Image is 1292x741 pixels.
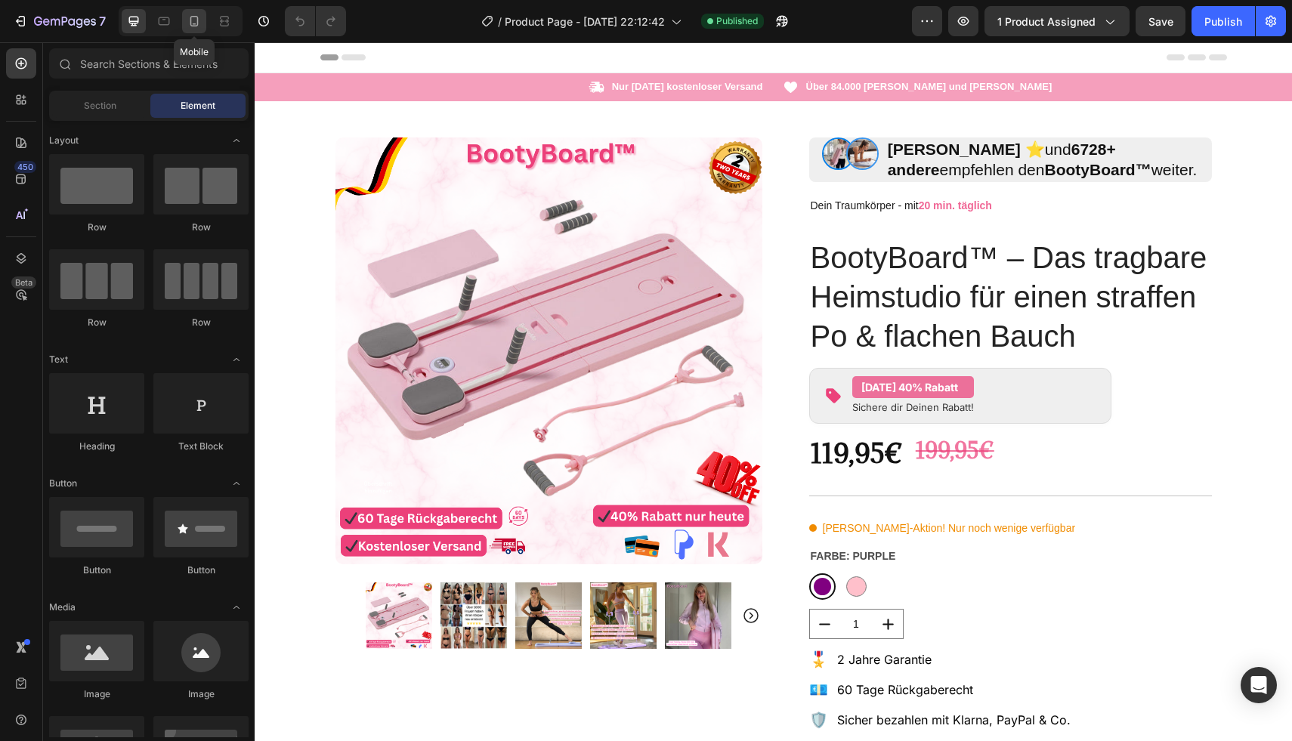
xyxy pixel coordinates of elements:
span: Button [49,477,77,490]
h2: und empfehlen den weiter. [632,95,957,140]
button: 1 product assigned [984,6,1130,36]
input: Search Sections & Elements [49,48,249,79]
div: [DATE] 40% Rabatt [598,334,719,356]
p: [PERSON_NAME]-Aktion! Nur noch wenige verfügbar [555,478,957,494]
span: Save [1148,15,1173,28]
button: Carousel Next Arrow [487,564,505,582]
div: Image [153,687,249,701]
div: Button [153,563,249,577]
span: Toggle open [224,471,249,496]
span: Toggle open [224,347,249,372]
div: Sicher bezahlen mit Klarna, PayPal & Co. [583,668,816,687]
div: Row [153,221,249,234]
div: 🛡️ [555,666,573,689]
div: 2 Jahre Garantie [583,608,677,626]
button: decrement [555,567,585,596]
div: Open Intercom Messenger [1241,667,1277,703]
img: gempages_549374027299292058-599e790d-864b-406e-92ab-5c54744438fc.webp [592,95,624,128]
span: Layout [49,134,79,147]
span: Text [49,353,68,366]
div: Publish [1204,14,1242,29]
legend: Farbe: purple [555,503,643,525]
span: Media [49,601,76,614]
p: 7 [99,12,106,30]
span: Toggle open [224,128,249,153]
div: Button [49,563,144,577]
strong: BootyBoard™ [790,119,896,136]
div: 💶 [555,636,573,659]
h1: BootyBoard™ – Das tragbare Heimstudio für einen straffen Po & flachen Bauch [555,194,957,315]
div: 119,95€ [555,393,654,429]
button: Publish [1192,6,1255,36]
span: Element [181,99,215,113]
span: Dein Traumkörper - mit [556,157,664,169]
div: Undo/Redo [285,6,346,36]
span: Product Page - [DATE] 22:12:42 [505,14,665,29]
button: increment [619,567,648,596]
span: Toggle open [224,595,249,619]
input: quantity [585,567,619,596]
strong: [PERSON_NAME] ⭐️ [633,98,790,116]
span: / [498,14,502,29]
div: 199,95€ [660,393,957,423]
div: Image [49,687,144,701]
div: Beta [11,276,36,289]
span: Published [716,14,758,28]
div: Row [49,316,144,329]
div: Sichere dir Deinen Rabatt! [598,358,719,373]
button: Save [1136,6,1185,36]
div: 🎖️ [555,606,573,628]
strong: 20 min. täglich [664,157,737,169]
img: gempages_549374027299292058-6ceb4039-97d4-4628-aeda-7c9893f88c29.jpg [567,95,600,128]
div: 450 [14,161,36,173]
div: Row [49,221,144,234]
span: 1 product assigned [997,14,1096,29]
div: Row [153,316,249,329]
span: Section [84,99,116,113]
iframe: Design area [255,42,1292,741]
div: Text Block [153,440,249,453]
div: 60 Tage Rückgaberecht [583,638,719,656]
button: 7 [6,6,113,36]
div: Heading [49,440,144,453]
